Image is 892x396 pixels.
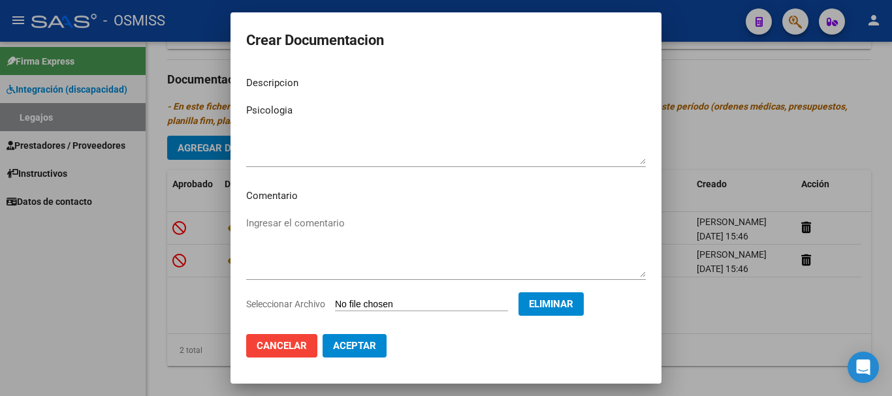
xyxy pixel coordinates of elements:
button: Eliminar [518,292,584,316]
span: Seleccionar Archivo [246,299,325,309]
span: Aceptar [333,340,376,352]
span: Eliminar [529,298,573,310]
button: Aceptar [323,334,387,358]
p: Descripcion [246,76,646,91]
h2: Crear Documentacion [246,28,646,53]
p: Comentario [246,189,646,204]
span: Cancelar [257,340,307,352]
button: Cancelar [246,334,317,358]
div: Open Intercom Messenger [848,352,879,383]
